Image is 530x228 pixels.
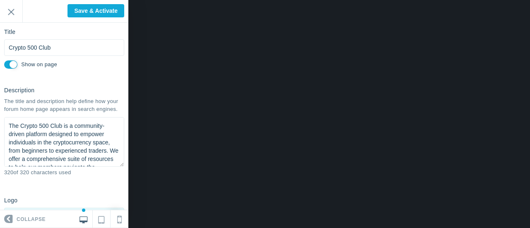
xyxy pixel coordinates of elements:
label: Display the title on the body of the page [21,61,57,69]
div: of 320 characters used [4,169,124,177]
div: The title and description help define how your forum home page appears in search engines. [4,98,124,113]
h6: Logo [4,197,17,204]
input: Display the title on the body of the page [4,60,17,69]
h6: Title [4,29,15,35]
h6: Description [4,87,34,94]
input: Save & Activate [67,4,124,17]
span: 320 [4,169,14,175]
span: Collapse [17,211,46,228]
